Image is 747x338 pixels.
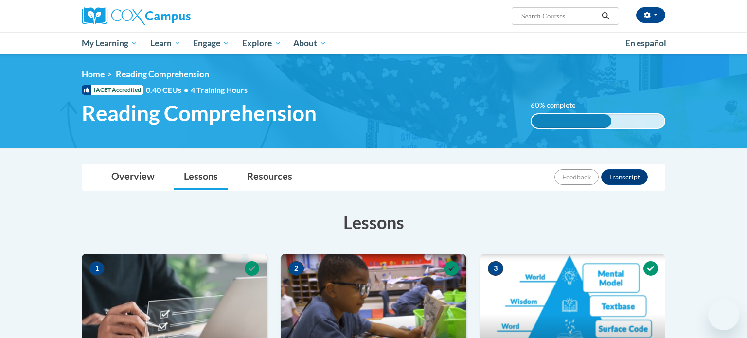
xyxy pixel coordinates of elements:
span: Reading Comprehension [116,69,209,79]
span: 4 Training Hours [191,85,248,94]
a: Overview [102,164,164,190]
a: About [287,32,333,54]
span: About [293,37,326,49]
a: Home [82,69,105,79]
button: Feedback [554,169,599,185]
span: 3 [488,261,503,276]
span: Engage [193,37,230,49]
span: 1 [89,261,105,276]
span: Learn [150,37,181,49]
a: En español [619,33,673,53]
iframe: Button to launch messaging window [708,299,739,330]
div: Main menu [67,32,680,54]
button: Search [598,10,613,22]
span: 2 [288,261,304,276]
span: • [184,85,188,94]
a: My Learning [75,32,144,54]
span: 0.40 CEUs [146,85,191,95]
span: My Learning [82,37,138,49]
a: Explore [236,32,287,54]
span: En español [625,38,666,48]
button: Transcript [601,169,648,185]
a: Engage [187,32,236,54]
div: 60% complete [532,114,611,128]
span: Explore [242,37,281,49]
input: Search Courses [520,10,598,22]
span: IACET Accredited [82,85,143,95]
a: Learn [144,32,187,54]
img: Cox Campus [82,7,191,25]
button: Account Settings [636,7,665,23]
a: Lessons [174,164,228,190]
h3: Lessons [82,210,665,234]
label: 60% complete [531,100,587,111]
a: Resources [237,164,302,190]
span: Reading Comprehension [82,100,317,126]
a: Cox Campus [82,7,267,25]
